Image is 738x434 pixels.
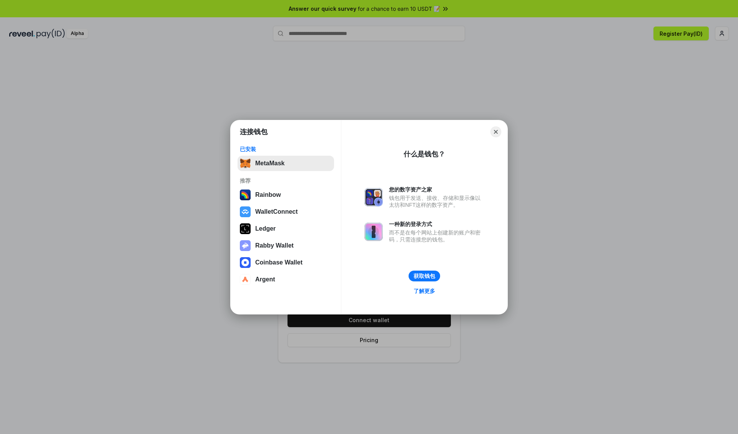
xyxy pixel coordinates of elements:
[414,273,435,279] div: 获取钱包
[364,223,383,241] img: svg+xml,%3Csvg%20xmlns%3D%22http%3A%2F%2Fwww.w3.org%2F2000%2Fsvg%22%20fill%3D%22none%22%20viewBox...
[238,204,334,219] button: WalletConnect
[364,188,383,206] img: svg+xml,%3Csvg%20xmlns%3D%22http%3A%2F%2Fwww.w3.org%2F2000%2Fsvg%22%20fill%3D%22none%22%20viewBox...
[238,272,334,287] button: Argent
[255,259,303,266] div: Coinbase Wallet
[238,221,334,236] button: Ledger
[240,190,251,200] img: svg+xml,%3Csvg%20width%3D%22120%22%20height%3D%22120%22%20viewBox%3D%220%200%20120%20120%22%20fil...
[255,208,298,215] div: WalletConnect
[409,286,440,296] a: 了解更多
[240,206,251,217] img: svg+xml,%3Csvg%20width%3D%2228%22%20height%3D%2228%22%20viewBox%3D%220%200%2028%2028%22%20fill%3D...
[414,288,435,294] div: 了解更多
[404,150,445,159] div: 什么是钱包？
[255,242,294,249] div: Rabby Wallet
[240,158,251,169] img: svg+xml,%3Csvg%20fill%3D%22none%22%20height%3D%2233%22%20viewBox%3D%220%200%2035%2033%22%20width%...
[255,276,275,283] div: Argent
[409,271,440,281] button: 获取钱包
[255,191,281,198] div: Rainbow
[255,225,276,232] div: Ledger
[389,186,484,193] div: 您的数字资产之家
[240,223,251,234] img: svg+xml,%3Csvg%20xmlns%3D%22http%3A%2F%2Fwww.w3.org%2F2000%2Fsvg%22%20width%3D%2228%22%20height%3...
[490,126,501,137] button: Close
[240,146,332,153] div: 已安装
[238,156,334,171] button: MetaMask
[238,238,334,253] button: Rabby Wallet
[389,195,484,208] div: 钱包用于发送、接收、存储和显示像以太坊和NFT这样的数字资产。
[240,240,251,251] img: svg+xml,%3Csvg%20xmlns%3D%22http%3A%2F%2Fwww.w3.org%2F2000%2Fsvg%22%20fill%3D%22none%22%20viewBox...
[240,127,268,136] h1: 连接钱包
[238,255,334,270] button: Coinbase Wallet
[389,221,484,228] div: 一种新的登录方式
[389,229,484,243] div: 而不是在每个网站上创建新的账户和密码，只需连接您的钱包。
[240,274,251,285] img: svg+xml,%3Csvg%20width%3D%2228%22%20height%3D%2228%22%20viewBox%3D%220%200%2028%2028%22%20fill%3D...
[240,257,251,268] img: svg+xml,%3Csvg%20width%3D%2228%22%20height%3D%2228%22%20viewBox%3D%220%200%2028%2028%22%20fill%3D...
[240,177,332,184] div: 推荐
[238,187,334,203] button: Rainbow
[255,160,284,167] div: MetaMask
